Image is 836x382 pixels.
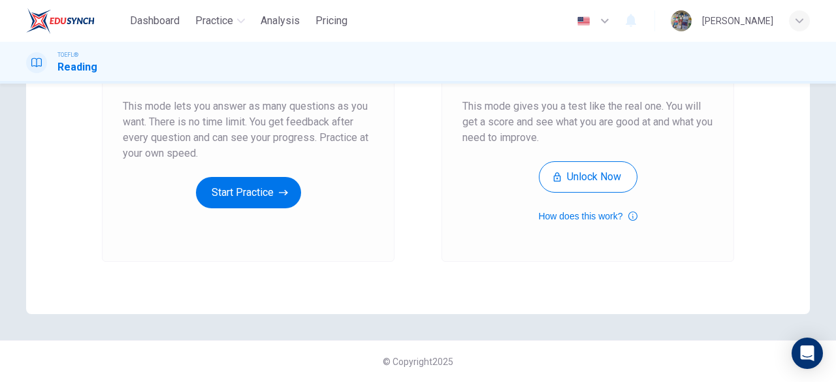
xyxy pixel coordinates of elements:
[462,99,713,146] span: This mode gives you a test like the real one. You will get a score and see what you are good at a...
[130,13,180,29] span: Dashboard
[26,8,95,34] img: EduSynch logo
[538,208,637,224] button: How does this work?
[57,59,97,75] h1: Reading
[123,99,374,161] span: This mode lets you answer as many questions as you want. There is no time limit. You get feedback...
[195,13,233,29] span: Practice
[702,13,773,29] div: [PERSON_NAME]
[671,10,692,31] img: Profile picture
[190,9,250,33] button: Practice
[575,16,592,26] img: en
[125,9,185,33] button: Dashboard
[383,357,453,367] span: © Copyright 2025
[255,9,305,33] button: Analysis
[57,50,78,59] span: TOEFL®
[196,177,301,208] button: Start Practice
[315,13,347,29] span: Pricing
[539,161,637,193] button: Unlock Now
[261,13,300,29] span: Analysis
[26,8,125,34] a: EduSynch logo
[310,9,353,33] button: Pricing
[792,338,823,369] div: Open Intercom Messenger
